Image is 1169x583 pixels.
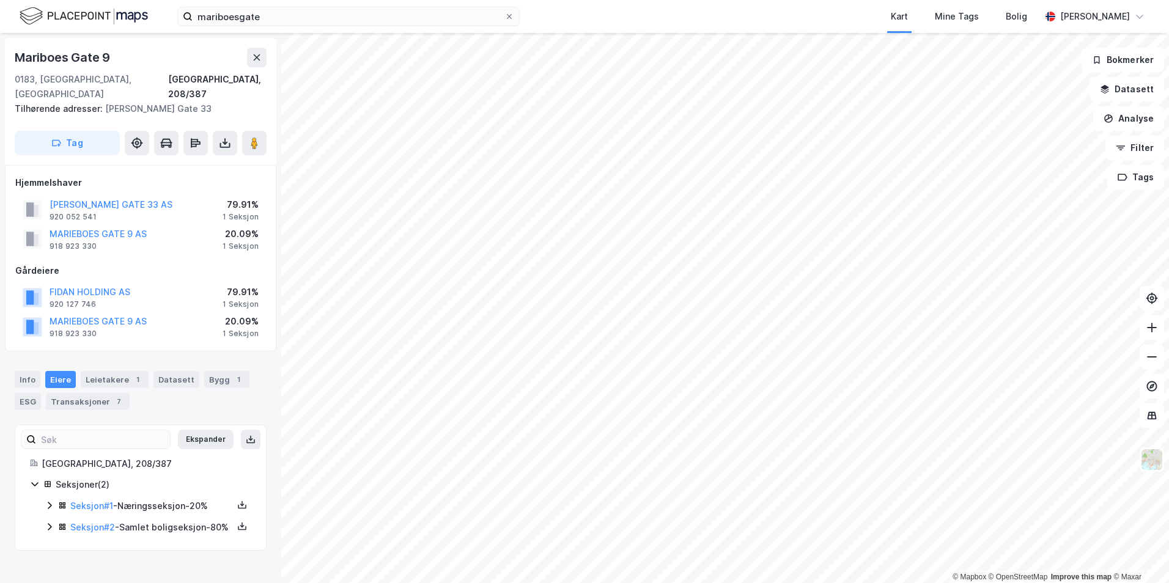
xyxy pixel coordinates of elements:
div: 7 [112,395,125,408]
button: Analyse [1093,106,1164,131]
div: 1 Seksjon [223,329,259,339]
a: OpenStreetMap [989,573,1048,581]
div: 1 [131,373,144,386]
div: 1 [232,373,245,386]
button: Datasett [1090,77,1164,101]
div: 79.91% [223,197,259,212]
span: Tilhørende adresser: [15,103,105,114]
div: 20.09% [223,314,259,329]
div: 1 Seksjon [223,299,259,309]
img: Z [1140,448,1163,471]
div: 1 Seksjon [223,212,259,222]
div: 920 127 746 [50,299,96,309]
div: Mariboes Gate 9 [15,48,112,67]
div: Gårdeiere [15,263,266,278]
div: Info [15,371,40,388]
a: Mapbox [953,573,986,581]
div: Bolig [1006,9,1027,24]
div: Leietakere [81,371,149,388]
div: [PERSON_NAME] [1060,9,1130,24]
iframe: Chat Widget [1108,524,1169,583]
div: [GEOGRAPHIC_DATA], 208/387 [42,457,251,471]
div: Hjemmelshaver [15,175,266,190]
a: Improve this map [1051,573,1112,581]
div: 1 Seksjon [223,241,259,251]
div: 918 923 330 [50,241,97,251]
div: Bygg [204,371,249,388]
a: Seksjon#1 [70,501,113,511]
input: Søk på adresse, matrikkel, gårdeiere, leietakere eller personer [193,7,504,26]
div: [GEOGRAPHIC_DATA], 208/387 [168,72,267,101]
input: Søk [36,430,170,449]
div: - Næringsseksjon - 20% [70,499,233,513]
div: 79.91% [223,285,259,299]
button: Tags [1107,165,1164,189]
div: 920 052 541 [50,212,97,222]
a: Seksjon#2 [70,522,115,532]
button: Filter [1105,136,1164,160]
button: Bokmerker [1082,48,1164,72]
div: Seksjoner ( 2 ) [56,477,251,492]
div: [PERSON_NAME] Gate 33 [15,101,257,116]
div: Eiere [45,371,76,388]
div: 918 923 330 [50,329,97,339]
div: 0183, [GEOGRAPHIC_DATA], [GEOGRAPHIC_DATA] [15,72,168,101]
div: Datasett [153,371,199,388]
div: 20.09% [223,227,259,241]
div: Mine Tags [935,9,979,24]
img: logo.f888ab2527a4732fd821a326f86c7f29.svg [20,5,148,27]
button: Tag [15,131,120,155]
div: - Samlet boligseksjon - 80% [70,520,233,535]
div: Transaksjoner [46,393,130,410]
div: ESG [15,393,41,410]
button: Ekspander [178,430,234,449]
div: Kart [891,9,908,24]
